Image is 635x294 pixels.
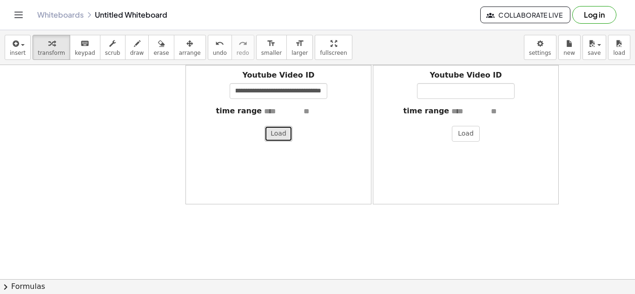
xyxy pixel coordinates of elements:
span: arrange [179,50,201,56]
span: save [588,50,601,56]
span: transform [38,50,65,56]
button: Collaborate Live [480,7,570,23]
i: format_size [295,38,304,49]
span: larger [291,50,308,56]
button: scrub [100,35,126,60]
button: format_sizesmaller [256,35,287,60]
button: settings [524,35,556,60]
button: Toggle navigation [11,7,26,22]
span: settings [529,50,551,56]
label: time range [403,106,450,117]
button: Load [265,126,292,142]
i: keyboard [80,38,89,49]
label: Youtube Video ID [242,70,314,81]
label: Youtube Video ID [430,70,502,81]
span: keypad [75,50,95,56]
i: undo [215,38,224,49]
span: redo [237,50,249,56]
i: format_size [267,38,276,49]
button: save [582,35,606,60]
label: time range [216,106,262,117]
span: new [563,50,575,56]
button: load [608,35,630,60]
span: scrub [105,50,120,56]
span: insert [10,50,26,56]
button: redoredo [232,35,254,60]
span: undo [213,50,227,56]
span: Collaborate Live [488,11,562,19]
span: erase [153,50,169,56]
button: keyboardkeypad [70,35,100,60]
button: insert [5,35,31,60]
span: load [613,50,625,56]
button: transform [33,35,70,60]
span: smaller [261,50,282,56]
button: arrange [174,35,206,60]
i: redo [238,38,247,49]
span: fullscreen [320,50,347,56]
button: fullscreen [315,35,352,60]
button: new [558,35,581,60]
a: Whiteboards [37,10,84,20]
button: draw [125,35,149,60]
button: format_sizelarger [286,35,313,60]
button: Log in [572,6,616,24]
button: erase [148,35,174,60]
button: Load [452,126,480,142]
button: undoundo [208,35,232,60]
span: draw [130,50,144,56]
